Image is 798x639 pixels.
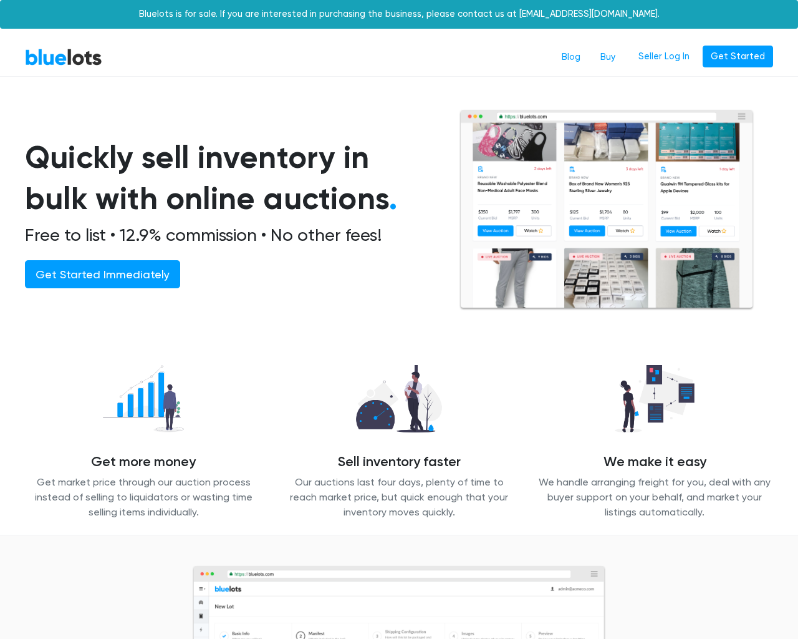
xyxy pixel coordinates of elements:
[25,454,262,471] h4: Get more money
[346,358,453,439] img: sell_faster-bd2504629311caa3513348c509a54ef7601065d855a39eafb26c6393f8aa8a46.png
[25,137,429,220] h1: Quickly sell inventory in bulk with online auctions
[25,260,180,288] a: Get Started Immediately
[590,46,625,69] a: Buy
[536,454,773,471] h4: We make it easy
[25,225,429,246] h2: Free to list • 12.9% commission • No other fees!
[552,46,590,69] a: Blog
[281,454,517,471] h4: Sell inventory faster
[605,358,704,439] img: we_manage-77d26b14627abc54d025a00e9d5ddefd645ea4957b3cc0d2b85b0966dac19dae.png
[703,46,773,68] a: Get Started
[25,48,102,66] a: BlueLots
[389,180,397,217] span: .
[630,46,698,68] a: Seller Log In
[25,475,262,520] p: Get market price through our auction process instead of selling to liquidators or wasting time se...
[92,358,195,439] img: recover_more-49f15717009a7689fa30a53869d6e2571c06f7df1acb54a68b0676dd95821868.png
[459,109,754,311] img: browserlots-effe8949e13f0ae0d7b59c7c387d2f9fb811154c3999f57e71a08a1b8b46c466.png
[281,475,517,520] p: Our auctions last four days, plenty of time to reach market price, but quick enough that your inv...
[536,475,773,520] p: We handle arranging freight for you, deal with any buyer support on your behalf, and market your ...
